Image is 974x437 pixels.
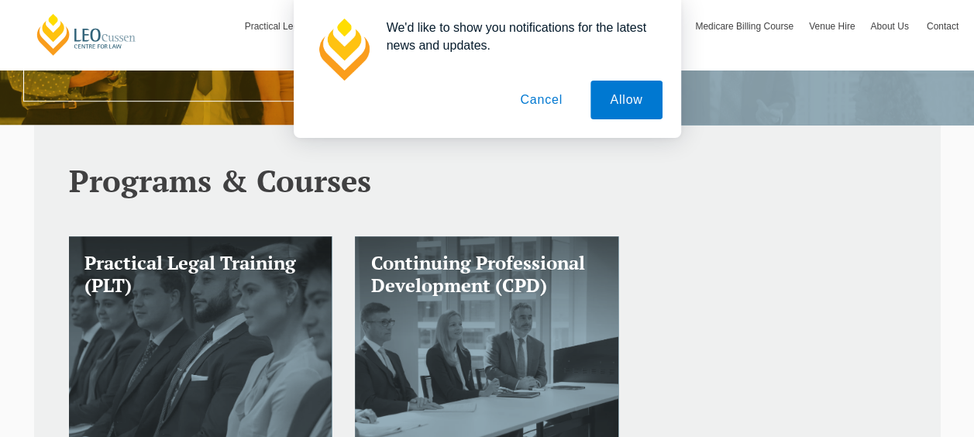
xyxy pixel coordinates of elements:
[590,81,662,119] button: Allow
[370,252,603,297] h3: Continuing Professional Development (CPD)
[312,19,374,81] img: notification icon
[84,252,317,297] h3: Practical Legal Training (PLT)
[374,19,663,54] div: We'd like to show you notifications for the latest news and updates.
[501,81,582,119] button: Cancel
[69,163,906,198] h2: Programs & Courses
